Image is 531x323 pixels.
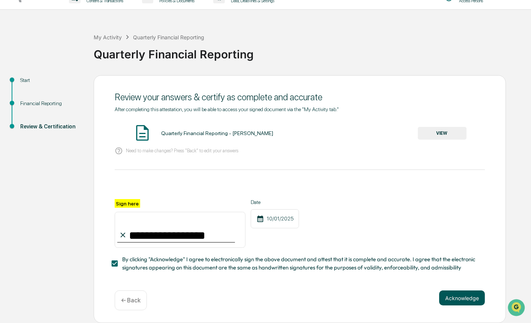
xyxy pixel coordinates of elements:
[126,148,238,153] p: Need to make changes? Press "Back" to edit your answers
[25,64,95,70] div: We're available if you need us!
[20,100,82,107] div: Financial Reporting
[7,15,136,27] p: How can we help?
[94,42,527,61] div: Quarterly Financial Reporting
[20,76,82,84] div: Start
[54,95,60,101] div: 🗄️
[133,34,204,40] div: Quarterly Financial Reporting
[127,59,136,68] button: Start new chat
[75,127,91,132] span: Pylon
[251,199,299,205] label: Date
[115,199,140,208] label: Sign here
[51,91,96,104] a: 🗄️Attestations
[20,123,82,131] div: Review & Certification
[121,297,141,304] p: ← Back
[251,209,299,228] div: 10/01/2025
[4,91,51,104] a: 🖐️Preclearance
[25,57,123,64] div: Start new chat
[4,105,50,119] a: 🔎Data Lookup
[53,126,91,132] a: Powered byPylon
[133,124,152,142] img: Document Icon
[15,108,47,116] span: Data Lookup
[7,109,13,115] div: 🔎
[161,130,273,136] div: Quarterly Financial Reporting - [PERSON_NAME]
[94,34,122,40] div: My Activity
[122,255,479,272] span: By clicking "Acknowledge" I agree to electronically sign the above document and attest that it is...
[15,94,48,101] span: Preclearance
[115,92,485,103] div: Review your answers & certify as complete and accurate
[115,106,339,112] span: After completing this attestation, you will be able to access your signed document via the "My Ac...
[7,57,21,70] img: 1746055101610-c473b297-6a78-478c-a979-82029cc54cd1
[439,290,485,305] button: Acknowledge
[418,127,467,140] button: VIEW
[7,95,13,101] div: 🖐️
[507,298,527,319] iframe: Open customer support
[62,94,93,101] span: Attestations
